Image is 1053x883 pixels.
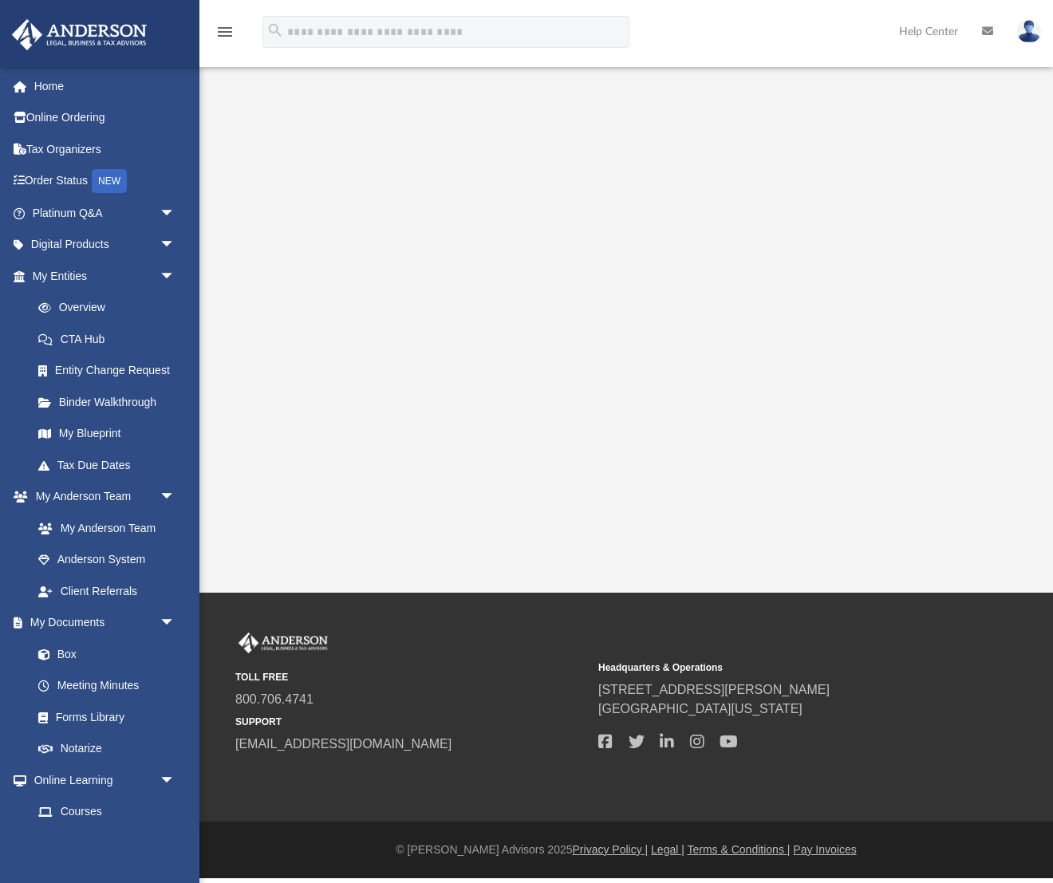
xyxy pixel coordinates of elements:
img: User Pic [1017,20,1041,43]
a: CTA Hub [22,323,199,355]
a: Meeting Minutes [22,670,191,702]
i: menu [215,22,235,41]
a: menu [215,30,235,41]
a: Order StatusNEW [11,165,199,198]
a: Terms & Conditions | [688,843,791,856]
a: Binder Walkthrough [22,386,199,418]
a: My Entitiesarrow_drop_down [11,260,199,292]
a: My Anderson Teamarrow_drop_down [11,481,191,513]
a: Legal | [651,843,684,856]
a: Digital Productsarrow_drop_down [11,229,199,261]
a: Tax Organizers [11,133,199,165]
i: search [266,22,284,39]
span: arrow_drop_down [160,197,191,230]
a: Entity Change Request [22,355,199,387]
a: Notarize [22,733,191,765]
div: © [PERSON_NAME] Advisors 2025 [199,842,1053,858]
span: arrow_drop_down [160,607,191,640]
img: Anderson Advisors Platinum Portal [7,19,152,50]
a: Online Ordering [11,102,199,134]
a: 800.706.4741 [235,692,314,706]
a: My Blueprint [22,418,191,450]
a: Client Referrals [22,575,191,607]
a: Home [11,70,199,102]
a: My Documentsarrow_drop_down [11,607,191,639]
a: [STREET_ADDRESS][PERSON_NAME] [598,683,830,696]
img: Anderson Advisors Platinum Portal [235,633,331,653]
a: Box [22,638,183,670]
a: Pay Invoices [793,843,856,856]
a: Courses [22,796,191,828]
a: Forms Library [22,701,183,733]
small: TOLL FREE [235,670,587,684]
a: Tax Due Dates [22,449,199,481]
span: arrow_drop_down [160,481,191,514]
a: Anderson System [22,544,191,576]
a: [EMAIL_ADDRESS][DOMAIN_NAME] [235,737,452,751]
a: Online Learningarrow_drop_down [11,764,191,796]
span: arrow_drop_down [160,229,191,262]
a: My Anderson Team [22,512,183,544]
a: Privacy Policy | [573,843,649,856]
small: SUPPORT [235,715,587,729]
a: Platinum Q&Aarrow_drop_down [11,197,199,229]
div: NEW [92,169,127,193]
span: arrow_drop_down [160,764,191,797]
a: Video Training [22,827,183,859]
a: [GEOGRAPHIC_DATA][US_STATE] [598,702,803,715]
a: Overview [22,292,199,324]
span: arrow_drop_down [160,260,191,293]
small: Headquarters & Operations [598,660,950,675]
